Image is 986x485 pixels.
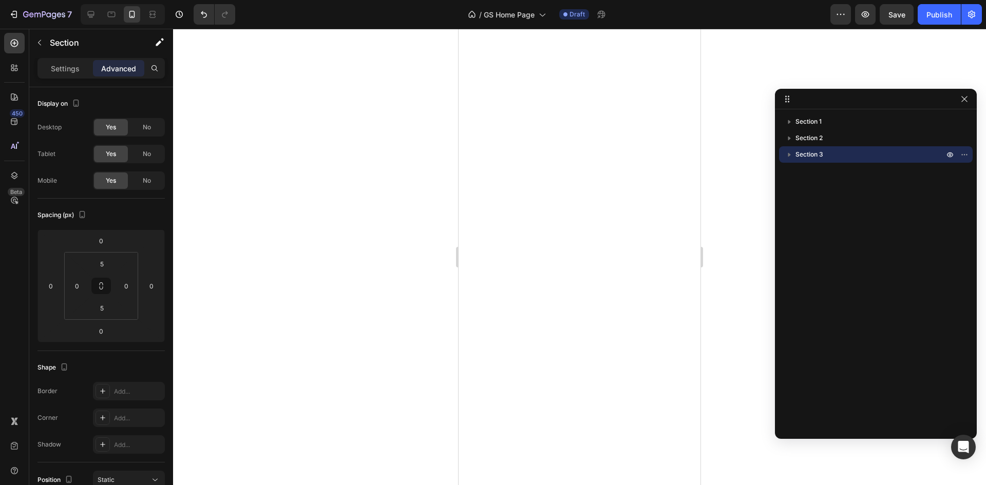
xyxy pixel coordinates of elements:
input: 0 [91,233,111,248]
input: 0 [43,278,59,294]
span: Yes [106,176,116,185]
div: Tablet [37,149,55,159]
p: Section [50,36,134,49]
iframe: Design area [459,29,700,485]
span: Static [98,476,115,483]
span: No [143,176,151,185]
div: Shape [37,361,70,375]
input: 0 [144,278,159,294]
input: 5px [91,300,112,316]
div: Add... [114,414,162,423]
button: Publish [918,4,961,25]
span: Save [888,10,905,19]
span: Section 3 [795,149,823,160]
div: Shadow [37,440,61,449]
button: Save [880,4,914,25]
div: Desktop [37,123,62,132]
input: 0 [91,323,111,339]
div: Beta [8,188,25,196]
p: 7 [67,8,72,21]
div: Spacing (px) [37,208,88,222]
div: Display on [37,97,82,111]
div: Undo/Redo [194,4,235,25]
div: Publish [926,9,952,20]
span: Section 1 [795,117,822,127]
div: Add... [114,440,162,450]
div: Mobile [37,176,57,185]
input: 5px [91,256,112,271]
button: 7 [4,4,77,25]
div: Border [37,386,58,396]
span: Draft [570,10,585,19]
p: Settings [51,63,80,74]
p: Advanced [101,63,136,74]
div: Add... [114,387,162,396]
div: Open Intercom Messenger [951,435,976,459]
input: 0px [69,278,85,294]
span: Yes [106,123,116,132]
div: Corner [37,413,58,422]
div: 450 [10,109,25,118]
span: Section 2 [795,133,823,143]
span: Yes [106,149,116,159]
span: No [143,123,151,132]
input: 0px [119,278,134,294]
span: No [143,149,151,159]
span: / [479,9,482,20]
span: GS Home Page [484,9,535,20]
